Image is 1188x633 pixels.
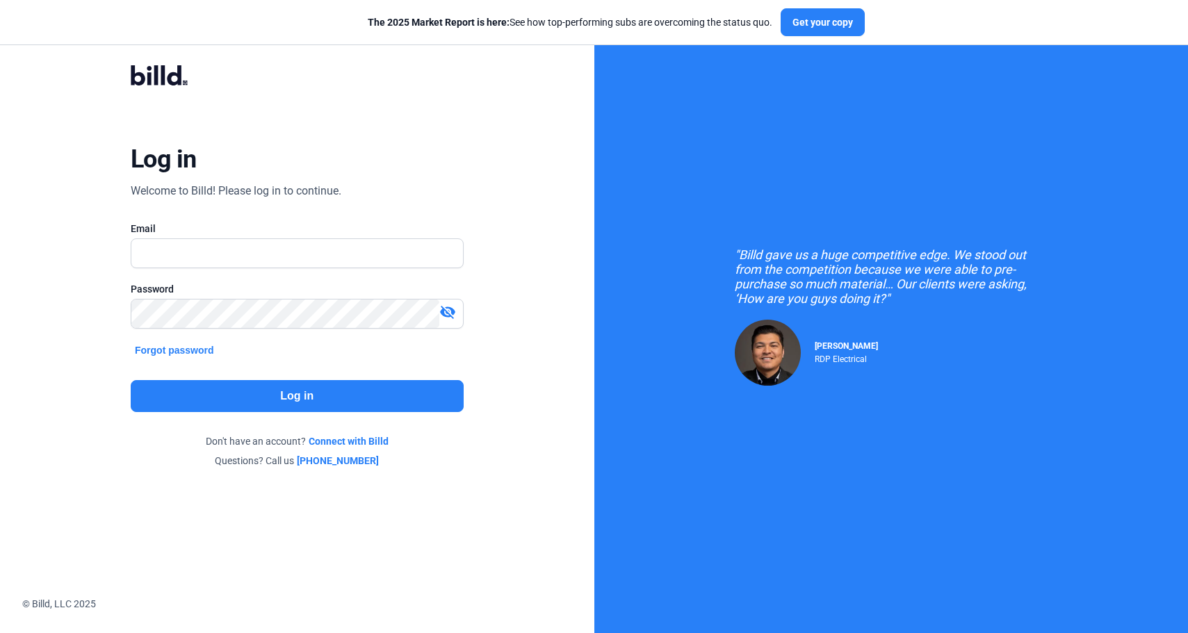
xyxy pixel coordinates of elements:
div: Welcome to Billd! Please log in to continue. [131,183,341,199]
div: "Billd gave us a huge competitive edge. We stood out from the competition because we were able to... [735,247,1048,306]
div: Don't have an account? [131,434,464,448]
div: Log in [131,144,197,174]
img: Raul Pacheco [735,320,801,386]
div: Email [131,222,464,236]
span: The 2025 Market Report is here: [368,17,510,28]
button: Forgot password [131,343,218,358]
div: RDP Electrical [815,351,878,364]
a: [PHONE_NUMBER] [297,454,379,468]
button: Log in [131,380,464,412]
div: See how top-performing subs are overcoming the status quo. [368,15,772,29]
button: Get your copy [781,8,865,36]
div: Questions? Call us [131,454,464,468]
mat-icon: visibility_off [439,304,456,320]
div: Password [131,282,464,296]
span: [PERSON_NAME] [815,341,878,351]
a: Connect with Billd [309,434,389,448]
